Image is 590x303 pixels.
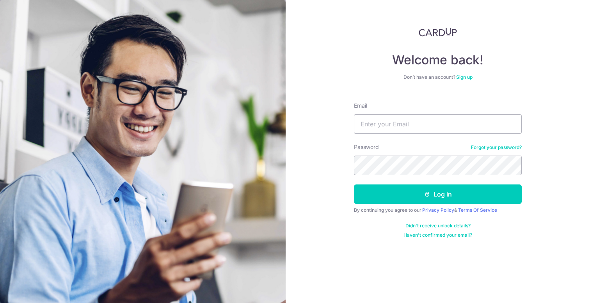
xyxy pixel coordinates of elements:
[471,144,522,151] a: Forgot your password?
[422,207,454,213] a: Privacy Policy
[354,102,367,110] label: Email
[354,207,522,213] div: By continuing you agree to our &
[456,74,473,80] a: Sign up
[354,114,522,134] input: Enter your Email
[419,27,457,37] img: CardUp Logo
[405,223,471,229] a: Didn't receive unlock details?
[354,184,522,204] button: Log in
[354,74,522,80] div: Don’t have an account?
[458,207,497,213] a: Terms Of Service
[354,143,379,151] label: Password
[403,232,472,238] a: Haven't confirmed your email?
[354,52,522,68] h4: Welcome back!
